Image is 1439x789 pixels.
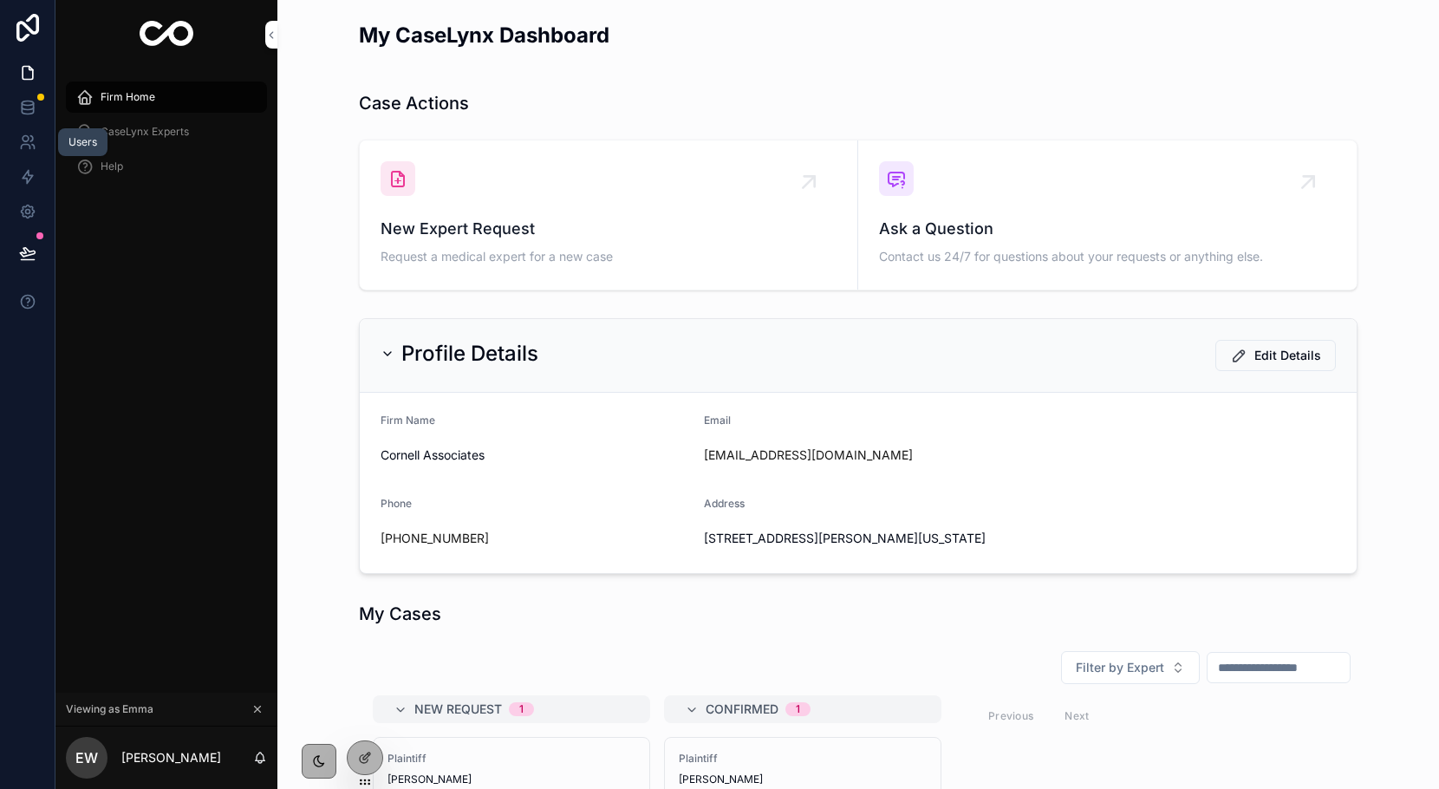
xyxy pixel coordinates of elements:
span: Plaintiff [679,752,927,766]
img: App logo [140,21,194,49]
span: New Expert Request [381,217,837,241]
div: scrollable content [55,69,277,205]
span: Viewing as Emma [66,702,153,716]
h1: Case Actions [359,91,469,115]
h2: My CaseLynx Dashboard [359,21,609,49]
span: [PERSON_NAME] [679,773,927,786]
p: [PERSON_NAME] [121,749,221,766]
span: [STREET_ADDRESS][PERSON_NAME][US_STATE] [704,530,1013,547]
span: Ask a Question [879,217,1336,241]
span: Filter by Expert [1076,659,1164,676]
button: Select Button [1061,651,1200,684]
span: EW [75,747,98,768]
a: [PHONE_NUMBER] [381,530,489,547]
button: Edit Details [1215,340,1336,371]
h1: My Cases [359,602,441,626]
div: Users [68,135,97,149]
span: Phone [381,497,412,510]
span: Firm Name [381,414,435,427]
span: Plaintiff [387,752,635,766]
a: [EMAIL_ADDRESS][DOMAIN_NAME] [704,447,913,464]
span: Request a medical expert for a new case [381,248,837,265]
span: Cornell Associates [381,447,690,464]
span: Confirmed [706,701,778,718]
span: Firm Home [101,90,155,104]
span: [PERSON_NAME] [387,773,635,786]
span: Help [101,160,123,173]
span: Address [704,497,745,510]
span: Edit Details [1254,347,1321,364]
span: CaseLynx Experts [101,125,189,139]
a: Help [66,151,267,182]
a: New Expert RequestRequest a medical expert for a new case [360,140,858,290]
span: Email [704,414,731,427]
span: New Request [414,701,502,718]
a: Ask a QuestionContact us 24/7 for questions about your requests or anything else. [858,140,1357,290]
a: Firm Home [66,82,267,113]
div: 1 [519,702,524,716]
span: Contact us 24/7 for questions about your requests or anything else. [879,248,1336,265]
h2: Profile Details [401,340,538,368]
a: CaseLynx Experts [66,116,267,147]
div: 1 [796,702,800,716]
